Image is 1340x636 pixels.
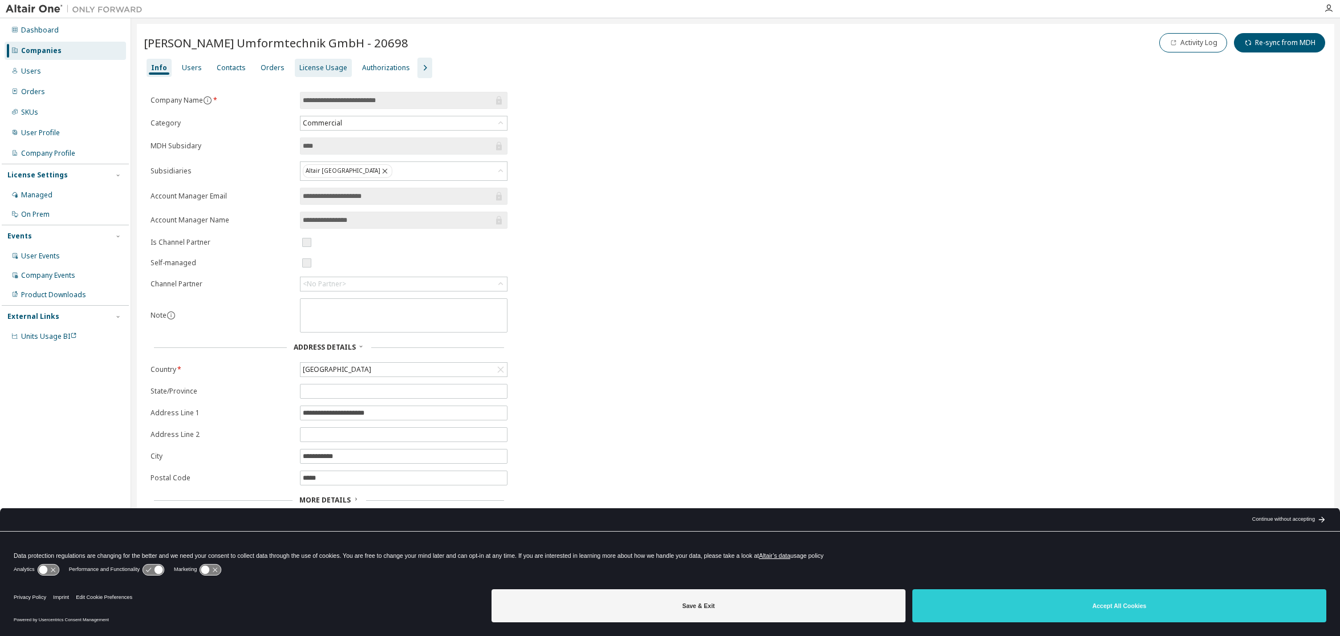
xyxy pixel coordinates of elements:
label: Company Name [151,96,293,105]
label: Self-managed [151,258,293,268]
label: Country [151,365,293,374]
div: License Usage [299,63,347,72]
div: Company Events [21,271,75,280]
div: License Settings [7,171,68,180]
label: MDH Subsidary [151,141,293,151]
div: Managed [21,191,52,200]
label: State/Province [151,387,293,396]
div: [GEOGRAPHIC_DATA] [301,363,373,376]
div: Dashboard [21,26,59,35]
img: Altair One [6,3,148,15]
div: User Events [21,252,60,261]
label: Address Line 1 [151,408,293,418]
div: Altair [GEOGRAPHIC_DATA] [301,162,507,180]
div: Authorizations [362,63,410,72]
div: <No Partner> [303,279,346,289]
span: [PERSON_NAME] Umformtechnik GmbH - 20698 [144,35,408,51]
div: Orders [261,63,285,72]
div: Contacts [217,63,246,72]
div: Company Profile [21,149,75,158]
label: Note [151,310,167,320]
div: Companies [21,46,62,55]
div: Users [21,67,41,76]
label: Address Line 2 [151,430,293,439]
label: Account Manager Email [151,192,293,201]
label: City [151,452,293,461]
button: information [203,96,212,105]
span: Address Details [294,342,356,352]
label: Account Manager Name [151,216,293,225]
div: <No Partner> [301,277,507,291]
div: Orders [21,87,45,96]
span: Units Usage BI [21,331,77,341]
label: Is Channel Partner [151,238,293,247]
div: [GEOGRAPHIC_DATA] [301,363,507,376]
button: Re-sync from MDH [1234,33,1325,52]
label: Postal Code [151,473,293,483]
label: Subsidiaries [151,167,293,176]
button: Activity Log [1159,33,1227,52]
label: Channel Partner [151,279,293,289]
div: Commercial [301,116,507,130]
div: On Prem [21,210,50,219]
div: External Links [7,312,59,321]
div: Commercial [301,117,344,129]
div: User Profile [21,128,60,137]
label: Category [151,119,293,128]
button: information [167,311,176,320]
div: Users [182,63,202,72]
span: More Details [299,495,351,505]
div: Altair [GEOGRAPHIC_DATA] [303,164,392,178]
div: Info [151,63,167,72]
div: Events [7,232,32,241]
div: Product Downloads [21,290,86,299]
div: SKUs [21,108,38,117]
